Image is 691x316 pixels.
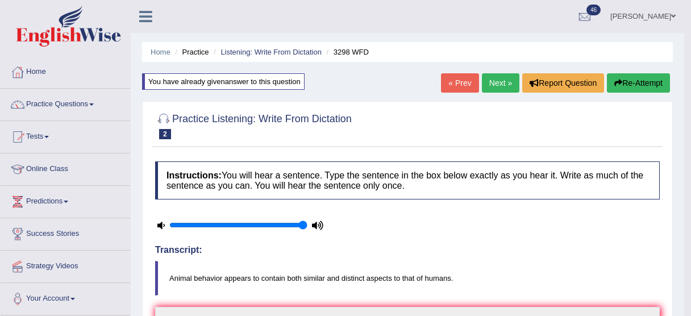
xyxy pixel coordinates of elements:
[441,73,478,93] a: « Prev
[155,245,660,255] h4: Transcript:
[142,73,305,90] div: You have already given answer to this question
[1,218,130,247] a: Success Stories
[172,47,209,57] li: Practice
[155,111,352,139] h2: Practice Listening: Write From Dictation
[155,161,660,199] h4: You will hear a sentence. Type the sentence in the box below exactly as you hear it. Write as muc...
[166,171,222,180] b: Instructions:
[324,47,369,57] li: 3298 WFD
[1,121,130,149] a: Tests
[151,48,170,56] a: Home
[155,261,660,296] blockquote: Animal behavior appears to contain both similar and distinct aspects to that of humans.
[1,186,130,214] a: Predictions
[607,73,670,93] button: Re-Attempt
[522,73,604,93] button: Report Question
[1,283,130,311] a: Your Account
[1,56,130,85] a: Home
[159,129,171,139] span: 2
[1,251,130,279] a: Strategy Videos
[220,48,322,56] a: Listening: Write From Dictation
[586,5,601,15] span: 46
[1,153,130,182] a: Online Class
[1,89,130,117] a: Practice Questions
[482,73,519,93] a: Next »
